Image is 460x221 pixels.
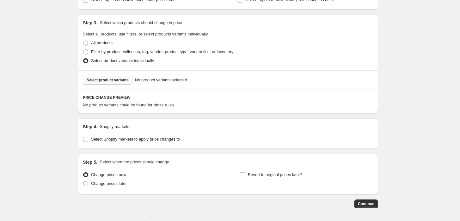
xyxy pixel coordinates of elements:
[91,58,154,63] span: Select product variants individually
[83,20,97,26] h2: Step 3.
[100,123,129,130] p: Shopify markets
[91,137,180,142] span: Select Shopify markets to apply price changes to
[100,20,182,26] p: Select which products should change in price
[135,77,187,83] span: No product variants selected
[91,181,127,186] span: Change prices later
[100,159,169,165] p: Select when the prices should change
[248,172,303,177] span: Revert to original prices later?
[354,199,378,208] button: Continue
[83,123,97,130] h2: Step 4.
[83,103,175,107] span: No product variants could be found for those rules.
[87,78,129,83] span: Select product variants
[91,41,113,45] span: All products
[83,95,373,100] h6: PRICE CHANGE PREVIEW
[91,49,233,54] span: Filter by product, collection, tag, vendor, product type, variant title, or inventory
[358,201,374,206] span: Continue
[91,172,126,177] span: Change prices now
[83,159,97,165] h2: Step 5.
[83,76,132,85] button: Select product variants
[83,32,208,36] span: Select all products, use filters, or select products variants individually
